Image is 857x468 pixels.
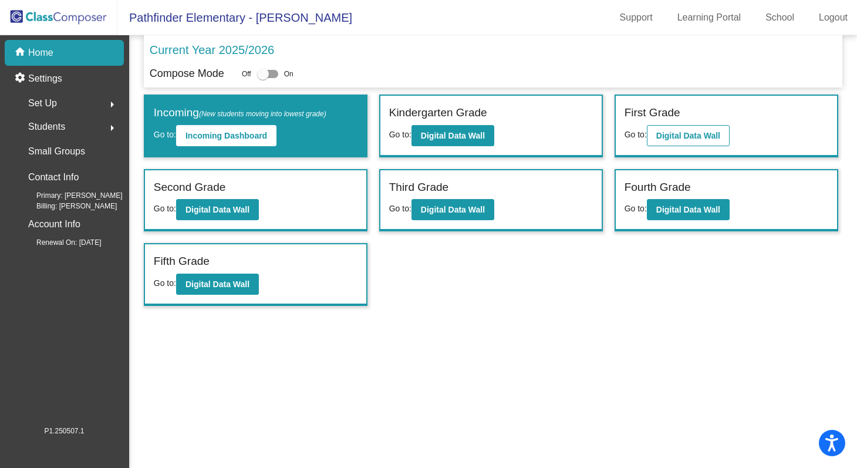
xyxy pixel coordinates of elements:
span: Students [28,119,65,135]
span: Go to: [389,130,411,139]
label: Kindergarten Grade [389,105,487,122]
p: Account Info [28,216,80,233]
button: Digital Data Wall [411,199,494,220]
label: Fifth Grade [154,253,210,270]
p: Home [28,46,53,60]
button: Digital Data Wall [411,125,494,146]
b: Digital Data Wall [185,280,249,289]
b: Digital Data Wall [185,205,249,214]
span: Billing: [PERSON_NAME] [18,201,117,211]
span: (New students moving into lowest grade) [199,110,326,118]
span: Go to: [389,204,411,213]
label: Second Grade [154,179,226,196]
span: On [284,69,293,79]
button: Digital Data Wall [647,199,730,220]
b: Digital Data Wall [656,205,720,214]
a: Logout [809,8,857,27]
span: Renewal On: [DATE] [18,237,101,248]
label: Incoming [154,105,326,122]
p: Small Groups [28,143,85,160]
button: Digital Data Wall [176,274,259,295]
a: Support [610,8,662,27]
span: Go to: [625,130,647,139]
span: Set Up [28,95,57,112]
span: Pathfinder Elementary - [PERSON_NAME] [117,8,352,27]
span: Off [242,69,251,79]
p: Settings [28,72,62,86]
span: Go to: [154,204,176,213]
button: Digital Data Wall [647,125,730,146]
span: Go to: [154,130,176,139]
span: Go to: [154,278,176,288]
p: Current Year 2025/2026 [150,41,274,59]
a: Learning Portal [668,8,751,27]
mat-icon: arrow_right [105,121,119,135]
b: Incoming Dashboard [185,131,267,140]
label: Fourth Grade [625,179,691,196]
button: Incoming Dashboard [176,125,276,146]
b: Digital Data Wall [421,205,485,214]
b: Digital Data Wall [656,131,720,140]
p: Contact Info [28,169,79,186]
span: Go to: [625,204,647,213]
b: Digital Data Wall [421,131,485,140]
p: Compose Mode [150,66,224,82]
a: School [756,8,804,27]
mat-icon: home [14,46,28,60]
button: Digital Data Wall [176,199,259,220]
label: Third Grade [389,179,448,196]
label: First Grade [625,105,680,122]
mat-icon: arrow_right [105,97,119,112]
span: Primary: [PERSON_NAME] [18,190,123,201]
mat-icon: settings [14,72,28,86]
